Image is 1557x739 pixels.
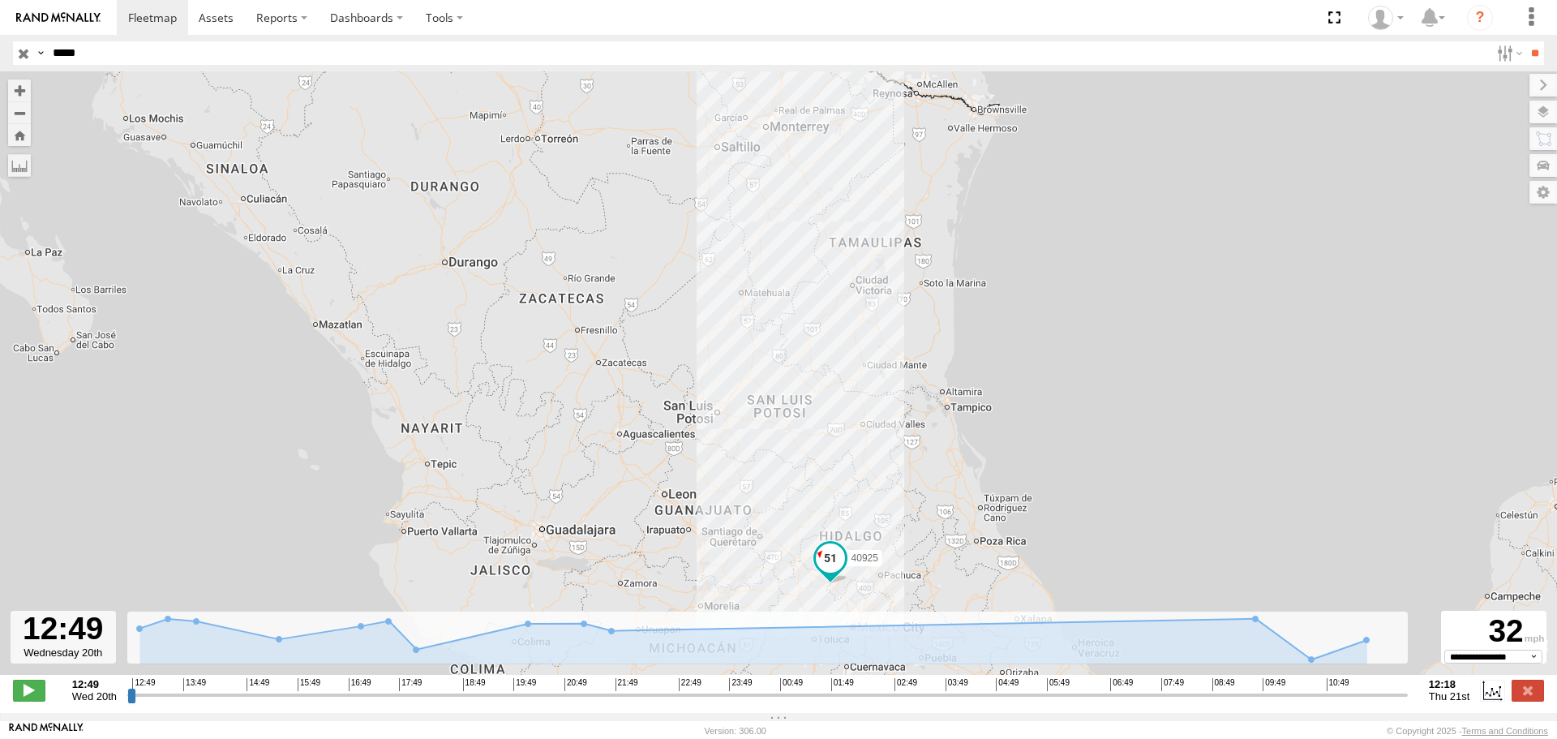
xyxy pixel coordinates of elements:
span: 20:49 [564,678,587,691]
label: Search Query [34,41,47,65]
span: 12:49 [132,678,155,691]
span: 14:49 [247,678,269,691]
button: Zoom Home [8,124,31,146]
span: Wed 20th Aug 2025 [72,690,117,702]
span: 06:49 [1110,678,1133,691]
a: Visit our Website [9,723,84,739]
span: 09:49 [1263,678,1285,691]
span: 02:49 [894,678,917,691]
div: Version: 306.00 [705,726,766,736]
span: 17:49 [399,678,422,691]
label: Play/Stop [13,680,45,701]
span: 01:49 [831,678,854,691]
label: Measure [8,154,31,177]
div: Juan Oropeza [1362,6,1409,30]
span: 08:49 [1212,678,1235,691]
a: Terms and Conditions [1462,726,1548,736]
span: 19:49 [513,678,536,691]
img: rand-logo.svg [16,12,101,24]
span: 18:49 [463,678,486,691]
span: 16:49 [349,678,371,691]
span: 22:49 [679,678,701,691]
label: Map Settings [1529,181,1557,204]
div: 32 [1443,613,1544,650]
span: 10:49 [1327,678,1349,691]
div: © Copyright 2025 - [1387,726,1548,736]
span: 23:49 [729,678,752,691]
span: 40925 [851,552,878,563]
span: 21:49 [616,678,638,691]
span: 03:49 [946,678,968,691]
span: 05:49 [1047,678,1070,691]
strong: 12:49 [72,678,117,690]
span: 07:49 [1161,678,1184,691]
i: ? [1467,5,1493,31]
span: 15:49 [298,678,320,691]
span: 00:49 [780,678,803,691]
span: Thu 21st Aug 2025 [1429,690,1469,702]
strong: 12:18 [1429,678,1469,690]
label: Search Filter Options [1491,41,1525,65]
span: 04:49 [996,678,1019,691]
button: Zoom in [8,79,31,101]
label: Close [1512,680,1544,701]
span: 13:49 [183,678,206,691]
button: Zoom out [8,101,31,124]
